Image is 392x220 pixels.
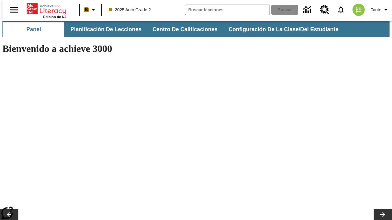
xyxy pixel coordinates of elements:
span: Panel [26,26,41,33]
div: Portada [27,2,66,19]
button: Perfil/Configuración [368,4,392,15]
button: Configuración de la clase/del estudiante [224,22,343,37]
img: avatar image [352,4,365,16]
button: Abrir el menú lateral [5,1,23,19]
button: Planificación de lecciones [66,22,146,37]
span: Configuración de la clase/del estudiante [228,26,338,33]
input: Buscar campo [185,5,269,15]
span: 2025 Auto Grade 2 [109,7,151,13]
h1: Bienvenido a achieve 3000 [2,43,267,54]
a: Centro de información [300,2,316,18]
button: Centro de calificaciones [148,22,222,37]
a: Centro de recursos, Se abrirá en una pestaña nueva. [316,2,333,18]
button: Escoja un nuevo avatar [349,2,368,18]
a: Notificaciones [333,2,349,18]
button: Carrusel de lecciones, seguir [374,209,392,220]
button: Panel [3,22,64,37]
a: Portada [27,3,66,15]
span: Centro de calificaciones [153,26,217,33]
div: Subbarra de navegación [2,22,344,37]
span: Planificación de lecciones [70,26,141,33]
span: Edición de NJ [43,15,66,19]
div: Subbarra de navegación [2,21,390,37]
span: Tauto [371,7,381,13]
button: Boost El color de la clase es anaranjado claro. Cambiar el color de la clase. [81,4,100,15]
span: B [85,6,88,13]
